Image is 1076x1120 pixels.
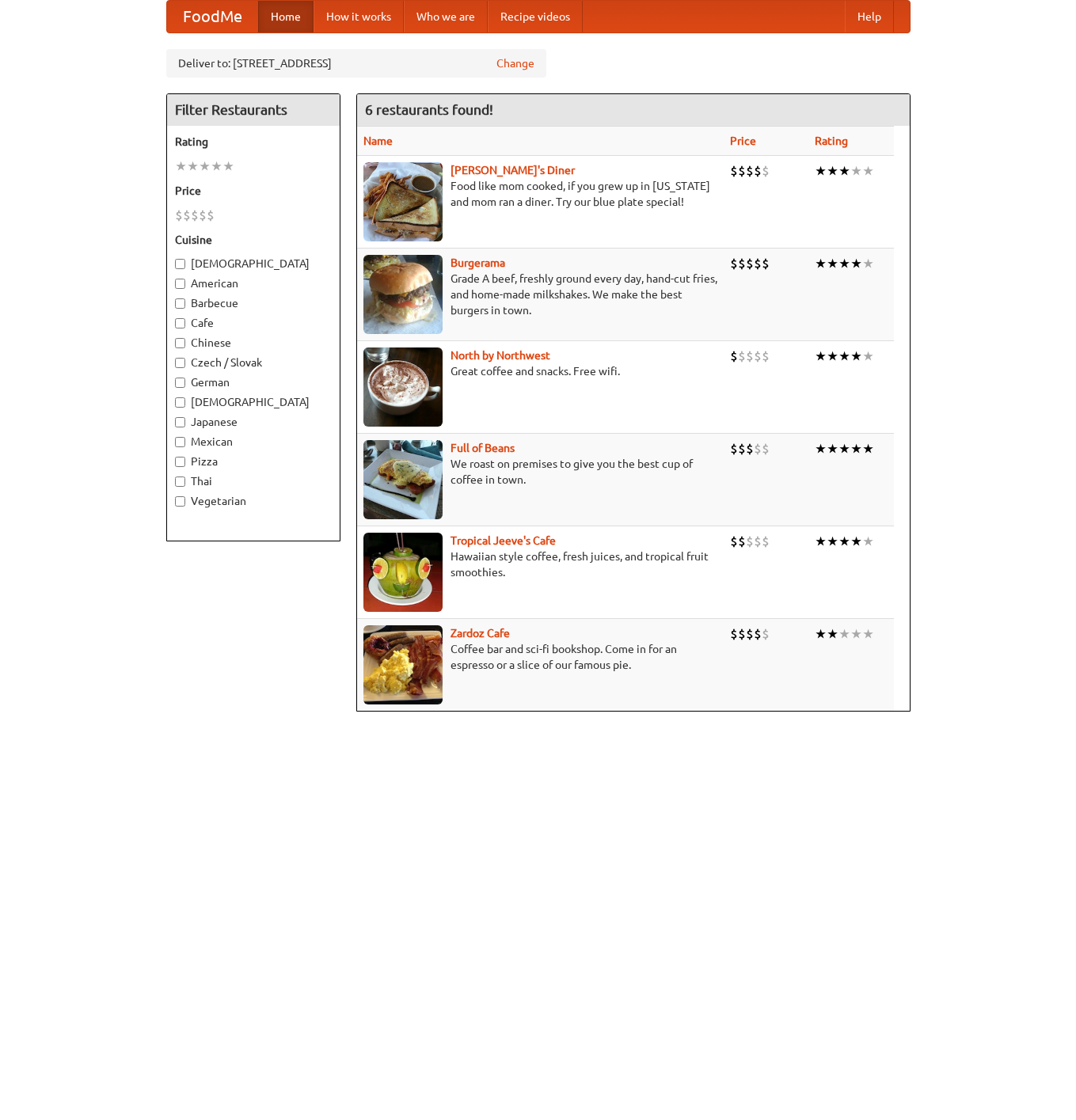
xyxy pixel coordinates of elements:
[862,533,874,550] li: ★
[730,135,756,147] a: Price
[746,255,754,272] li: $
[838,347,850,365] li: ★
[746,440,754,457] li: $
[207,207,215,224] li: $
[850,255,862,272] li: ★
[222,158,234,175] li: ★
[175,434,332,450] label: Mexican
[175,476,185,487] input: Thai
[363,549,717,580] p: Hawaiian style coffee, fresh juices, and tropical fruit smoothies.
[762,347,770,365] li: $
[827,440,838,457] li: ★
[754,162,762,180] li: $
[815,162,827,180] li: ★
[850,347,862,365] li: ★
[730,533,738,550] li: $
[738,255,746,272] li: $
[746,347,754,365] li: $
[738,162,746,180] li: $
[850,162,862,180] li: ★
[850,625,862,643] li: ★
[314,1,404,32] a: How it works
[451,256,505,269] a: Burgerama
[815,255,827,272] li: ★
[175,493,332,509] label: Vegetarian
[363,162,443,241] img: sallys.jpg
[746,625,754,643] li: $
[815,135,848,147] a: Rating
[754,255,762,272] li: $
[730,162,738,180] li: $
[862,440,874,457] li: ★
[862,625,874,643] li: ★
[175,183,332,199] h5: Price
[862,255,874,272] li: ★
[175,417,185,427] input: Japanese
[175,358,185,368] input: Czech / Slovak
[191,207,199,224] li: $
[762,255,770,272] li: $
[175,259,185,269] input: [DEMOGRAPHIC_DATA]
[175,315,332,331] label: Cafe
[363,456,717,488] p: We roast on premises to give you the best cup of coffee in town.
[175,275,332,291] label: American
[730,625,738,643] li: $
[363,255,443,334] img: burgerama.jpg
[175,318,185,328] input: Cafe
[451,627,510,640] a: Zardoz Cafe
[738,533,746,550] li: $
[738,347,746,365] li: $
[754,625,762,643] li: $
[762,625,770,643] li: $
[451,442,515,454] a: Full of Beans
[187,158,199,175] li: ★
[363,178,717,210] p: Food like mom cooked, if you grew up in [US_STATE] and mom ran a diner. Try our blue plate special!
[363,641,717,673] p: Coffee bar and sci-fi bookshop. Come in for an espresso or a slice of our famous pie.
[827,255,838,272] li: ★
[496,55,534,71] a: Change
[175,457,185,467] input: Pizza
[762,440,770,457] li: $
[175,335,332,351] label: Chinese
[746,162,754,180] li: $
[451,164,575,177] a: [PERSON_NAME]'s Diner
[404,1,488,32] a: Who we are
[175,134,332,150] h5: Rating
[838,625,850,643] li: ★
[365,102,493,117] ng-pluralize: 6 restaurants found!
[175,295,332,311] label: Barbecue
[451,349,550,362] a: North by Northwest
[754,440,762,457] li: $
[862,162,874,180] li: ★
[827,625,838,643] li: ★
[815,533,827,550] li: ★
[175,374,332,390] label: German
[815,625,827,643] li: ★
[175,496,185,507] input: Vegetarian
[166,49,546,78] div: Deliver to: [STREET_ADDRESS]
[827,533,838,550] li: ★
[175,338,185,348] input: Chinese
[754,533,762,550] li: $
[838,255,850,272] li: ★
[845,1,894,32] a: Help
[175,158,187,175] li: ★
[363,135,393,147] a: Name
[175,232,332,248] h5: Cuisine
[488,1,583,32] a: Recipe videos
[175,256,332,271] label: [DEMOGRAPHIC_DATA]
[183,207,191,224] li: $
[175,298,185,309] input: Barbecue
[838,533,850,550] li: ★
[199,207,207,224] li: $
[862,347,874,365] li: ★
[815,440,827,457] li: ★
[451,534,556,547] b: Tropical Jeeve's Cafe
[754,347,762,365] li: $
[850,440,862,457] li: ★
